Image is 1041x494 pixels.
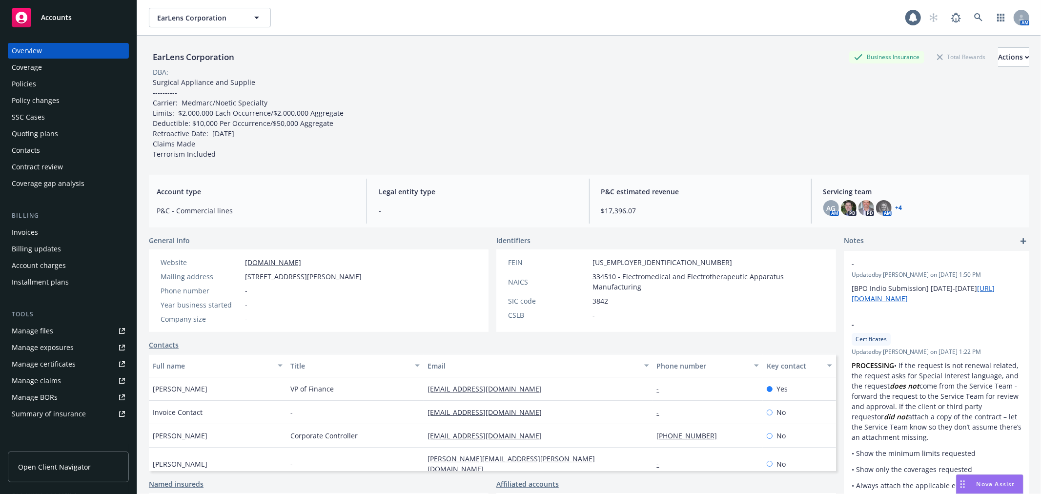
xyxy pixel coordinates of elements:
div: SIC code [508,296,589,306]
span: AG [826,203,836,213]
div: Year business started [161,300,241,310]
span: 334510 - Electromedical and Electrotherapeutic Apparatus Manufacturing [592,271,824,292]
div: Manage certificates [12,356,76,372]
a: Contacts [149,340,179,350]
a: - [657,408,667,417]
div: Billing updates [12,241,61,257]
span: - [245,300,247,310]
a: Report a Bug [946,8,966,27]
a: Manage claims [8,373,129,389]
img: photo [841,200,857,216]
button: Title [286,354,424,377]
div: Billing [8,211,129,221]
div: Coverage [12,60,42,75]
span: Legal entity type [379,186,577,197]
span: [PERSON_NAME] [153,459,207,469]
div: Actions [998,48,1029,66]
div: Total Rewards [932,51,990,63]
div: Business Insurance [849,51,924,63]
p: • If the request is not renewal related, the request asks for Special Interest language, and the ... [852,360,1021,442]
span: Open Client Navigator [18,462,91,472]
button: Email [424,354,653,377]
a: Manage exposures [8,340,129,355]
img: photo [858,200,874,216]
div: Invoices [12,225,38,240]
div: -Updatedby [PERSON_NAME] on [DATE] 1:50 PM[BPO Indio Submission] [DATE]-[DATE][URL][DOMAIN_NAME] [844,251,1029,311]
span: P&C estimated revenue [601,186,799,197]
a: Accounts [8,4,129,31]
span: $17,396.07 [601,206,799,216]
a: [PERSON_NAME][EMAIL_ADDRESS][PERSON_NAME][DOMAIN_NAME] [428,454,595,473]
button: Actions [998,47,1029,67]
span: No [776,407,786,417]
div: Phone number [657,361,748,371]
div: Quoting plans [12,126,58,142]
span: Servicing team [823,186,1021,197]
strong: PROCESSING [852,361,894,370]
span: - [852,319,996,329]
span: - [245,314,247,324]
span: VP of Finance [290,384,334,394]
button: Key contact [763,354,836,377]
a: Billing updates [8,241,129,257]
span: Invoice Contact [153,407,203,417]
a: Named insureds [149,479,204,489]
span: No [776,459,786,469]
span: Notes [844,235,864,247]
em: did not [884,412,908,421]
a: [PHONE_NUMBER] [657,431,725,440]
a: [EMAIL_ADDRESS][DOMAIN_NAME] [428,384,550,393]
span: - [852,259,996,269]
div: FEIN [508,257,589,268]
div: Drag to move [957,475,969,494]
a: Switch app [991,8,1011,27]
a: Start snowing [924,8,943,27]
img: photo [876,200,892,216]
span: Account type [157,186,355,197]
span: [PERSON_NAME] [153,431,207,441]
div: CSLB [508,310,589,320]
span: Identifiers [496,235,531,246]
a: Account charges [8,258,129,273]
a: Contacts [8,143,129,158]
a: Summary of insurance [8,406,129,422]
span: Nova Assist [977,480,1015,488]
a: [DOMAIN_NAME] [245,258,301,267]
div: Contacts [12,143,40,158]
span: Updated by [PERSON_NAME] on [DATE] 1:50 PM [852,270,1021,279]
div: Key contact [767,361,821,371]
a: Invoices [8,225,129,240]
a: Installment plans [8,274,129,290]
span: Updated by [PERSON_NAME] on [DATE] 1:22 PM [852,348,1021,356]
a: Manage files [8,323,129,339]
div: Company size [161,314,241,324]
div: Summary of insurance [12,406,86,422]
button: EarLens Corporation [149,8,271,27]
div: Email [428,361,638,371]
div: Title [290,361,409,371]
span: P&C - Commercial lines [157,206,355,216]
span: 3842 [592,296,608,306]
a: Coverage gap analysis [8,176,129,191]
button: Full name [149,354,286,377]
a: +4 [896,205,902,211]
span: [PERSON_NAME] [153,384,207,394]
p: [BPO Indio Submission] [DATE]-[DATE] [852,283,1021,304]
a: Manage BORs [8,390,129,405]
div: Account charges [12,258,66,273]
span: General info [149,235,190,246]
span: [STREET_ADDRESS][PERSON_NAME] [245,271,362,282]
div: Overview [12,43,42,59]
div: Tools [8,309,129,319]
span: Corporate Controller [290,431,358,441]
a: add [1018,235,1029,247]
div: Manage files [12,323,53,339]
a: Contract review [8,159,129,175]
div: Manage exposures [12,340,74,355]
span: - [592,310,595,320]
span: Accounts [41,14,72,21]
em: does not [890,381,919,391]
span: - [245,286,247,296]
div: DBA: - [153,67,171,77]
